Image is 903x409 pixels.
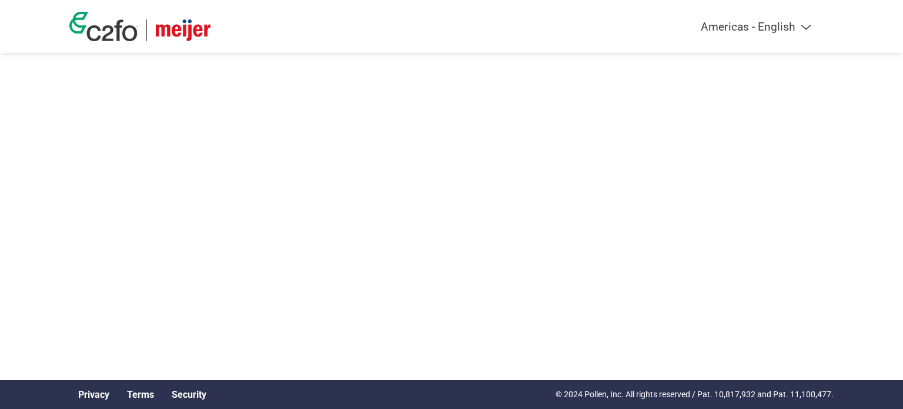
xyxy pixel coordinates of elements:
[78,389,109,400] a: Privacy
[556,388,834,401] p: © 2024 Pollen, Inc. All rights reserved / Pat. 10,817,932 and Pat. 11,100,477.
[127,389,154,400] a: Terms
[156,19,210,41] img: Meijer
[172,389,206,400] a: Security
[69,12,138,41] img: c2fo logo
